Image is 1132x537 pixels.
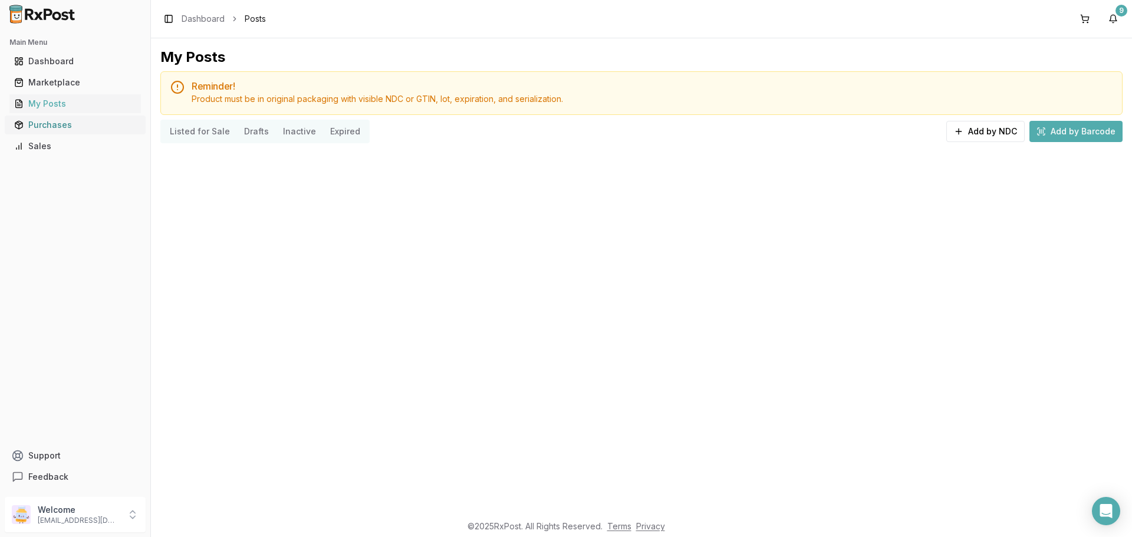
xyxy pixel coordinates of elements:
[14,98,136,110] div: My Posts
[5,94,146,113] button: My Posts
[237,122,276,141] button: Drafts
[182,13,225,25] a: Dashboard
[5,5,80,24] img: RxPost Logo
[5,466,146,487] button: Feedback
[192,93,1113,105] div: Product must be in original packaging with visible NDC or GTIN, lot, expiration, and serialization.
[636,521,665,531] a: Privacy
[323,122,367,141] button: Expired
[28,471,68,483] span: Feedback
[5,52,146,71] button: Dashboard
[9,114,141,136] a: Purchases
[5,73,146,92] button: Marketplace
[14,55,136,67] div: Dashboard
[1104,9,1123,28] button: 9
[192,81,1113,91] h5: Reminder!
[38,516,120,525] p: [EMAIL_ADDRESS][DOMAIN_NAME]
[5,116,146,134] button: Purchases
[1115,5,1127,17] div: 9
[160,48,225,67] div: My Posts
[1092,497,1120,525] div: Open Intercom Messenger
[1029,121,1123,142] button: Add by Barcode
[14,140,136,152] div: Sales
[607,521,631,531] a: Terms
[245,13,266,25] span: Posts
[5,137,146,156] button: Sales
[946,121,1025,142] button: Add by NDC
[9,51,141,72] a: Dashboard
[163,122,237,141] button: Listed for Sale
[14,119,136,131] div: Purchases
[5,445,146,466] button: Support
[276,122,323,141] button: Inactive
[14,77,136,88] div: Marketplace
[9,72,141,93] a: Marketplace
[12,505,31,524] img: User avatar
[9,136,141,157] a: Sales
[182,13,266,25] nav: breadcrumb
[9,38,141,47] h2: Main Menu
[38,504,120,516] p: Welcome
[9,93,141,114] a: My Posts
